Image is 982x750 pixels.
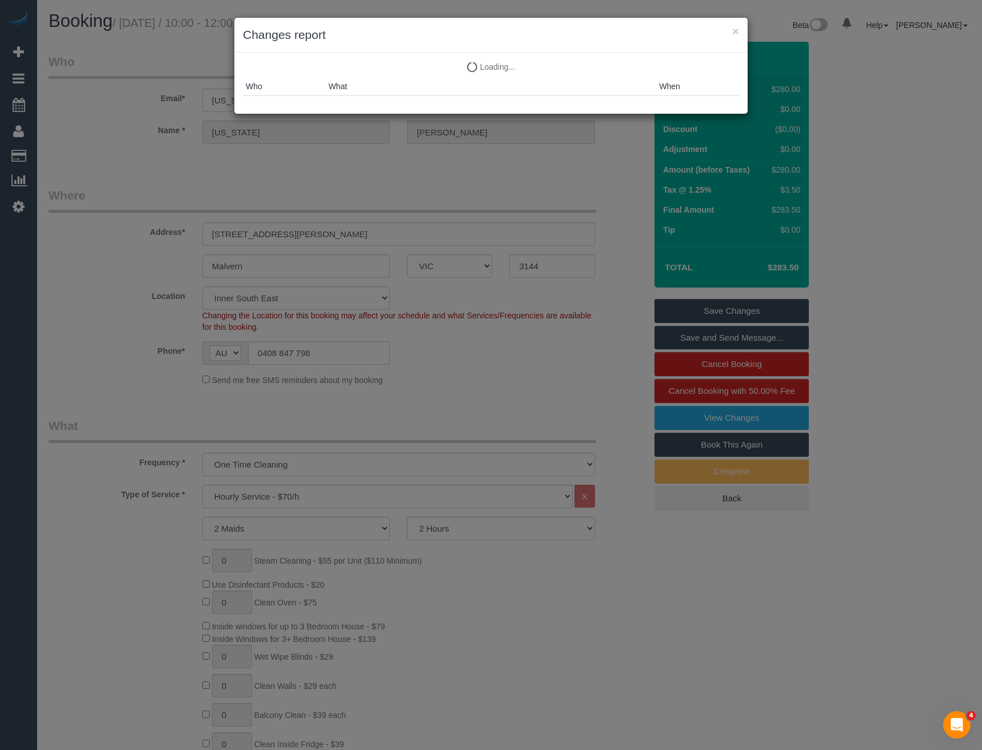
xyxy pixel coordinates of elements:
[243,78,326,95] th: Who
[656,78,739,95] th: When
[243,61,739,73] p: Loading...
[326,78,657,95] th: What
[243,26,739,43] h3: Changes report
[943,711,971,739] iframe: Intercom live chat
[234,18,748,114] sui-modal: Changes report
[967,711,976,720] span: 4
[732,25,739,37] button: ×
